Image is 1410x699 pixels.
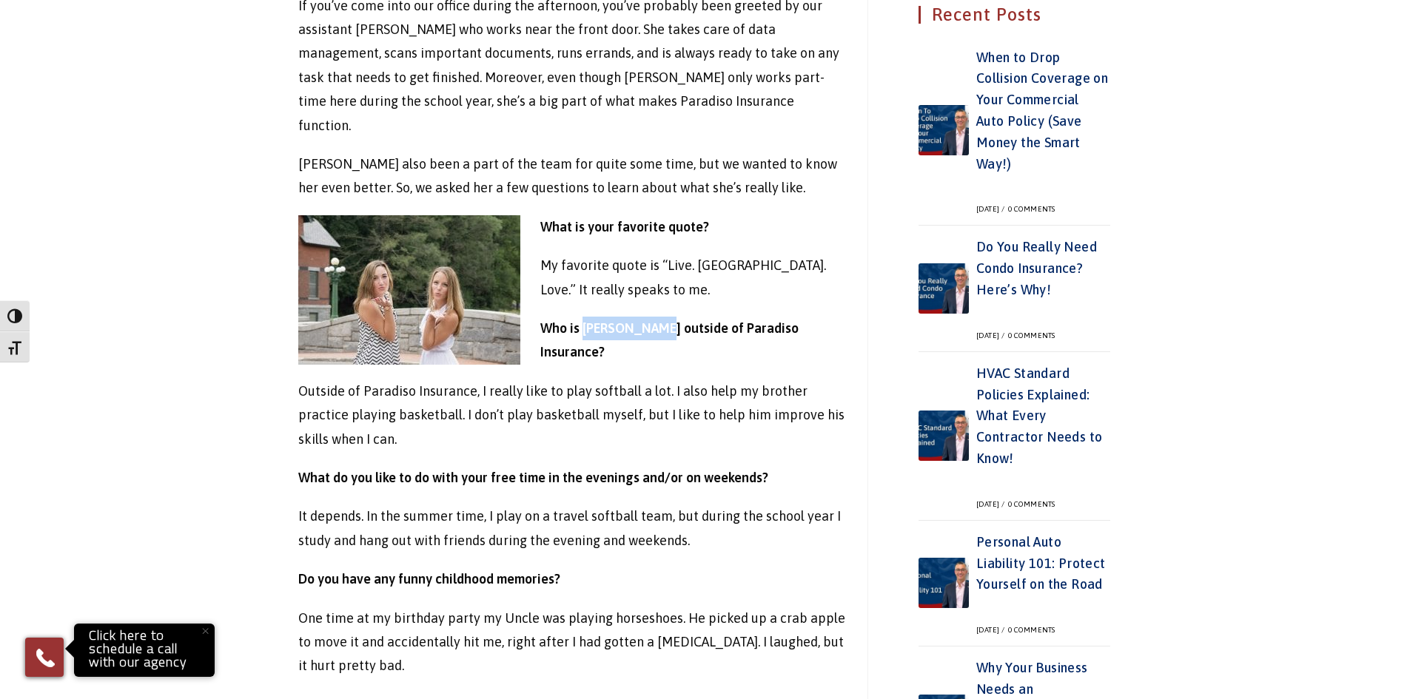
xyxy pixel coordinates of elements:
[999,205,1007,213] span: /
[298,470,768,485] b: What do you like to do with your free time in the evenings and/or on weekends?
[919,6,1110,24] h4: Recent Posts
[298,508,841,547] span: It depends. In the summer time, I play on a travel softball team, but during the school year I st...
[33,646,57,669] img: Phone icon
[976,626,1007,635] div: [DATE]
[1008,331,1055,340] a: 0 Comments
[540,219,709,234] b: What is your favorite quote?
[1008,626,1055,634] a: 0 Comments
[976,365,1103,466] a: HVAC Standard Policies Explained: What Every Contractor Needs to Know!
[1008,205,1055,213] a: 0 Comments
[999,331,1007,340] span: /
[189,615,221,647] button: Close
[976,50,1108,172] a: When to Drop Collision Coverage on Your Commercial Auto Policy (Save Money the Smart Way!)
[976,534,1106,592] a: Personal Auto Liability 101: Protect Yourself on the Road
[540,320,799,359] b: Who is [PERSON_NAME] outside of Paradiso Insurance?
[976,239,1097,297] a: Do You Really Need Condo Insurance? Here’s Why!
[540,257,826,297] span: My favorite quote is “Live. [GEOGRAPHIC_DATA]. Love.” It really speaks to me.
[976,331,1007,340] div: [DATE]
[976,205,1007,214] div: [DATE]
[298,610,845,674] span: One time at my birthday party my Uncle was playing horseshoes. He picked up a crab apple to move ...
[999,500,1007,508] span: /
[976,500,1007,509] div: [DATE]
[298,571,560,587] b: Do you have any funny childhood memories?
[298,156,837,195] span: [PERSON_NAME] also been a part of the team for quite some time, but we wanted to know her even be...
[78,627,211,673] p: Click here to schedule a call with our agency
[298,383,845,447] span: Outside of Paradiso Insurance, I really like to play softball a lot. I also help my brother pract...
[1008,500,1055,508] a: 0 Comments
[999,626,1007,634] span: /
